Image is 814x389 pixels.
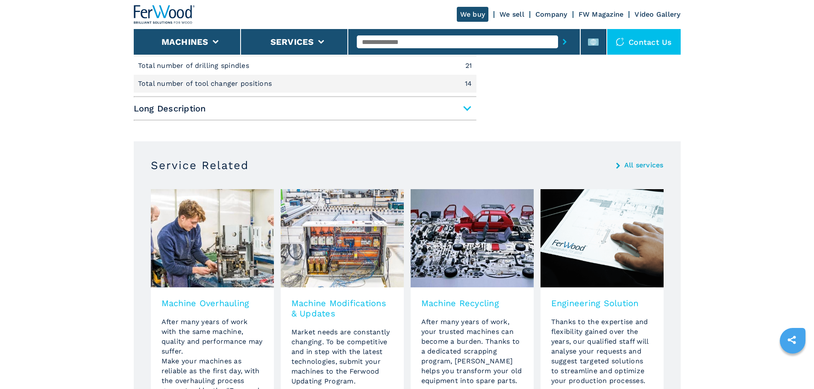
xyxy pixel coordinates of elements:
[616,38,624,46] img: Contact us
[457,7,489,22] a: We buy
[162,37,209,47] button: Machines
[151,158,249,172] h3: Service Related
[535,10,567,18] a: Company
[551,318,649,385] span: Thanks to the expertise and flexibility gained over the years, our qualified staff will analyse y...
[465,62,472,69] em: 21
[134,101,476,116] span: Long Description
[138,61,252,70] p: Total number of drilling spindles
[138,79,274,88] p: Total number of tool changer positions
[134,5,195,24] img: Ferwood
[281,189,404,287] img: image
[558,32,571,52] button: submit-button
[421,298,523,308] h3: Machine Recycling
[579,10,624,18] a: FW Magazine
[291,328,390,385] span: Market needs are constantly changing. To be competitive and in step with the latest technologies,...
[551,298,653,308] h3: Engineering Solution
[291,298,393,319] h3: Machine Modifications & Updates
[162,298,263,308] h3: Machine Overhauling
[421,318,522,385] span: After many years of work, your trusted machines can become a burden. Thanks to a dedicated scrapp...
[607,29,681,55] div: Contact us
[151,189,274,287] img: image
[541,189,664,287] img: image
[624,162,664,169] a: All services
[635,10,680,18] a: Video Gallery
[411,189,534,287] img: image
[500,10,524,18] a: We sell
[465,80,472,87] em: 14
[270,37,314,47] button: Services
[781,329,802,351] a: sharethis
